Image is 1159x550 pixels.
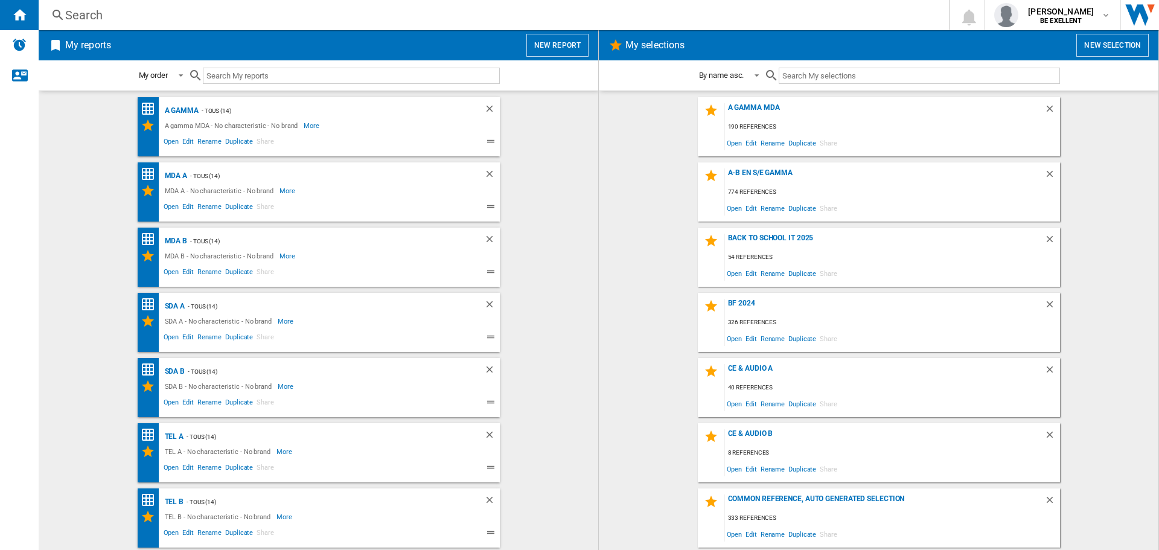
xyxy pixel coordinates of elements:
[196,527,223,542] span: Rename
[223,201,255,216] span: Duplicate
[1028,5,1094,18] span: [PERSON_NAME]
[162,510,276,524] div: TEL B - No characteristic - No brand
[1044,103,1060,120] div: Delete
[759,135,787,151] span: Rename
[725,494,1044,511] div: Common reference, auto generated selection
[255,527,276,542] span: Share
[223,527,255,542] span: Duplicate
[162,444,276,459] div: TEL A - No characteristic - No brand
[725,315,1060,330] div: 326 references
[162,494,184,510] div: TEL B
[484,299,500,314] div: Delete
[759,200,787,216] span: Rename
[141,232,162,247] div: Price Matrix
[759,395,787,412] span: Rename
[818,200,839,216] span: Share
[725,395,744,412] span: Open
[255,266,276,281] span: Share
[141,101,162,117] div: Price Matrix
[787,330,818,347] span: Duplicate
[1044,429,1060,446] div: Delete
[162,462,181,476] span: Open
[162,249,279,263] div: MDA B - No characteristic - No brand
[255,462,276,476] span: Share
[162,364,185,379] div: SDA B
[759,330,787,347] span: Rename
[818,395,839,412] span: Share
[223,266,255,281] span: Duplicate
[276,444,294,459] span: More
[623,34,687,57] h2: My selections
[725,135,744,151] span: Open
[180,266,196,281] span: Edit
[818,526,839,542] span: Share
[196,397,223,411] span: Rename
[725,250,1060,265] div: 54 references
[223,331,255,346] span: Duplicate
[162,136,181,150] span: Open
[725,446,1060,461] div: 8 references
[255,331,276,346] span: Share
[141,314,162,328] div: My Selections
[725,168,1044,185] div: A-B en S/E gamma
[725,461,744,477] span: Open
[744,526,759,542] span: Edit
[484,168,500,184] div: Delete
[699,71,744,80] div: By name asc.
[141,362,162,377] div: Price Matrix
[744,200,759,216] span: Edit
[1044,234,1060,250] div: Delete
[180,136,196,150] span: Edit
[162,168,188,184] div: MDA A
[484,234,500,249] div: Delete
[223,397,255,411] span: Duplicate
[279,249,297,263] span: More
[162,299,185,314] div: SDA A
[199,103,460,118] div: - TOUS (14)
[180,331,196,346] span: Edit
[279,184,297,198] span: More
[787,135,818,151] span: Duplicate
[994,3,1018,27] img: profile.jpg
[141,493,162,508] div: Price Matrix
[162,184,279,198] div: MDA A - No characteristic - No brand
[725,330,744,347] span: Open
[223,136,255,150] span: Duplicate
[1076,34,1149,57] button: New selection
[196,266,223,281] span: Rename
[725,185,1060,200] div: 774 references
[196,331,223,346] span: Rename
[725,364,1044,380] div: CE & Audio A
[223,462,255,476] span: Duplicate
[744,395,759,412] span: Edit
[180,527,196,542] span: Edit
[787,200,818,216] span: Duplicate
[141,444,162,459] div: My Selections
[187,234,459,249] div: - TOUS (14)
[139,71,168,80] div: My order
[759,265,787,281] span: Rename
[818,330,839,347] span: Share
[725,234,1044,250] div: Back To School IT 2025
[12,37,27,52] img: alerts-logo.svg
[725,265,744,281] span: Open
[255,201,276,216] span: Share
[180,397,196,411] span: Edit
[65,7,918,24] div: Search
[725,120,1060,135] div: 190 references
[63,34,113,57] h2: My reports
[162,103,199,118] div: A gamma
[255,397,276,411] span: Share
[725,526,744,542] span: Open
[141,510,162,524] div: My Selections
[180,201,196,216] span: Edit
[162,429,184,444] div: TEL A
[162,314,278,328] div: SDA A - No characteristic - No brand
[141,167,162,182] div: Price Matrix
[484,429,500,444] div: Delete
[787,526,818,542] span: Duplicate
[162,397,181,411] span: Open
[184,494,459,510] div: - TOUS (14)
[141,118,162,133] div: My Selections
[787,461,818,477] span: Duplicate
